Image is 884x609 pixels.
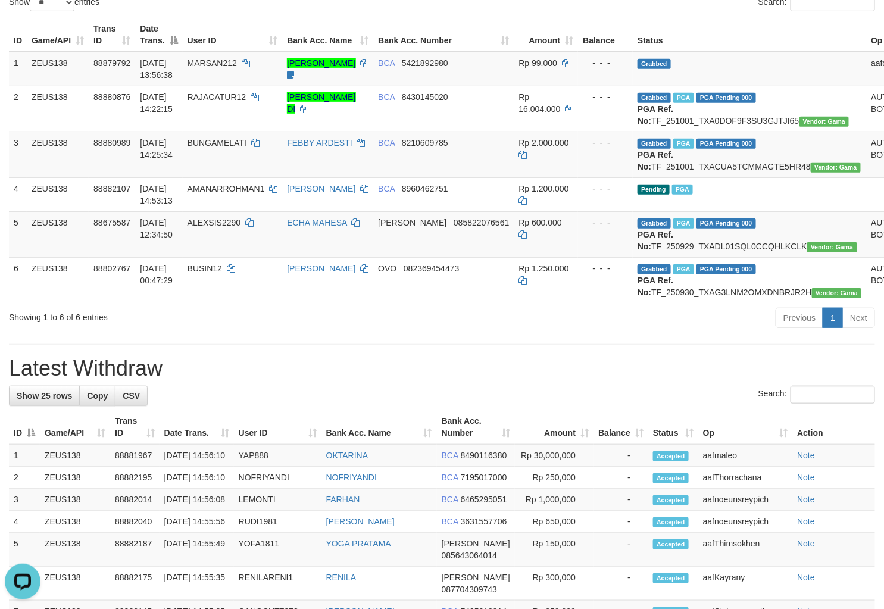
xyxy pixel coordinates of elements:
[583,183,628,195] div: - - -
[811,163,861,173] span: Vendor URL: https://trx31.1velocity.biz
[673,218,694,229] span: Marked by aafpengsreynich
[9,307,360,323] div: Showing 1 to 6 of 6 entries
[454,218,509,227] span: Copy 085822076561 to clipboard
[514,18,579,52] th: Amount: activate to sort column ascending
[40,567,110,601] td: ZEUS138
[797,473,815,482] a: Note
[9,357,875,380] h1: Latest Withdraw
[27,257,89,303] td: ZEUS138
[282,18,373,52] th: Bank Acc. Name: activate to sort column ascending
[110,533,160,567] td: 88882187
[9,52,27,86] td: 1
[594,567,648,601] td: -
[17,391,72,401] span: Show 25 rows
[461,517,507,526] span: Copy 3631557706 to clipboard
[326,495,360,504] a: FARHAN
[696,218,756,229] span: PGA Pending
[27,132,89,177] td: ZEUS138
[9,489,40,511] td: 3
[140,218,173,239] span: [DATE] 12:34:50
[378,58,395,68] span: BCA
[378,184,395,193] span: BCA
[673,264,694,274] span: Marked by aafsreyleap
[93,58,130,68] span: 88879792
[583,91,628,103] div: - - -
[519,92,561,114] span: Rp 16.004.000
[461,495,507,504] span: Copy 6465295051 to clipboard
[27,86,89,132] td: ZEUS138
[378,264,396,273] span: OVO
[40,489,110,511] td: ZEUS138
[287,92,355,114] a: [PERSON_NAME] DI
[442,451,458,460] span: BCA
[326,573,357,582] a: RENILA
[638,218,671,229] span: Grabbed
[594,511,648,533] td: -
[402,92,448,102] span: Copy 8430145020 to clipboard
[9,533,40,567] td: 5
[40,533,110,567] td: ZEUS138
[402,184,448,193] span: Copy 8960462751 to clipboard
[442,495,458,504] span: BCA
[234,410,321,444] th: User ID: activate to sort column ascending
[594,533,648,567] td: -
[326,539,391,548] a: YOGA PRATAMA
[437,410,515,444] th: Bank Acc. Number: activate to sort column ascending
[234,489,321,511] td: LEMONTI
[673,93,694,103] span: Marked by aafnoeunsreypich
[776,308,823,328] a: Previous
[110,410,160,444] th: Trans ID: activate to sort column ascending
[93,138,130,148] span: 88880989
[578,18,633,52] th: Balance
[638,139,671,149] span: Grabbed
[40,511,110,533] td: ZEUS138
[515,467,594,489] td: Rp 250,000
[9,211,27,257] td: 5
[797,517,815,526] a: Note
[140,138,173,160] span: [DATE] 14:25:34
[633,257,866,303] td: TF_250930_TXAG3LNM2OMXDNBRJR2H
[9,444,40,467] td: 1
[583,263,628,274] div: - - -
[633,211,866,257] td: TF_250929_TXADL01SQL0CCQHLKCLK
[842,308,875,328] a: Next
[140,264,173,285] span: [DATE] 00:47:29
[321,410,437,444] th: Bank Acc. Name: activate to sort column ascending
[160,444,234,467] td: [DATE] 14:56:10
[696,264,756,274] span: PGA Pending
[188,218,241,227] span: ALEXSIS2290
[160,489,234,511] td: [DATE] 14:56:08
[110,467,160,489] td: 88882195
[812,288,862,298] span: Vendor URL: https://trx31.1velocity.biz
[234,567,321,601] td: RENILARENI1
[515,444,594,467] td: Rp 30,000,000
[160,567,234,601] td: [DATE] 14:55:35
[442,573,510,582] span: [PERSON_NAME]
[515,567,594,601] td: Rp 300,000
[638,59,671,69] span: Grabbed
[672,185,693,195] span: Marked by aafnoeunsreypich
[653,539,689,549] span: Accepted
[515,533,594,567] td: Rp 150,000
[653,451,689,461] span: Accepted
[326,473,377,482] a: NOFRIYANDI
[188,92,246,102] span: RAJACATUR12
[797,451,815,460] a: Note
[797,573,815,582] a: Note
[698,489,792,511] td: aafnoeunsreypich
[188,58,237,68] span: MARSAN212
[594,489,648,511] td: -
[115,386,148,406] a: CSV
[234,467,321,489] td: NOFRIYANDI
[89,18,135,52] th: Trans ID: activate to sort column ascending
[234,511,321,533] td: RUDI1981
[807,242,857,252] span: Vendor URL: https://trx31.1velocity.biz
[9,257,27,303] td: 6
[27,18,89,52] th: Game/API: activate to sort column ascending
[404,264,459,273] span: Copy 082369454473 to clipboard
[594,410,648,444] th: Balance: activate to sort column ascending
[442,585,497,594] span: Copy 087704309743 to clipboard
[378,138,395,148] span: BCA
[519,138,569,148] span: Rp 2.000.000
[696,93,756,103] span: PGA Pending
